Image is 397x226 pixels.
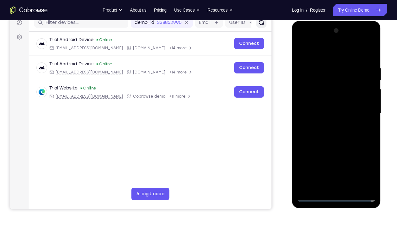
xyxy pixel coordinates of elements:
[159,95,175,100] span: +11 more
[189,21,200,27] label: Email
[123,95,155,100] span: Cobrowse demo
[39,47,113,52] div: Email
[19,57,261,81] div: Open device details
[39,62,83,68] div: Trial Android Device
[46,47,113,52] span: android@example.com
[19,33,261,57] div: Open device details
[24,4,58,14] h1: Connect
[333,4,387,16] a: Try Online Demo
[35,21,115,27] input: Filter devices...
[39,95,113,100] div: Email
[130,4,146,16] a: About us
[159,47,177,52] span: +14 more
[117,95,155,100] div: App
[125,21,144,27] label: demo_id
[39,38,83,44] div: Trial Android Device
[86,63,102,68] div: Online
[123,71,155,76] span: Cobrowse.io
[219,21,235,27] label: User ID
[39,71,113,76] div: Email
[224,39,254,51] a: Connect
[87,40,88,42] div: New devices found.
[19,81,261,105] div: Open device details
[224,88,254,99] a: Connect
[117,47,155,52] div: App
[117,71,155,76] div: App
[246,19,256,29] button: Refresh
[123,47,155,52] span: Cobrowse.io
[306,6,307,14] span: /
[174,4,200,16] button: Use Cases
[70,87,86,92] div: Online
[207,4,233,16] button: Resources
[292,4,303,16] a: Log In
[10,6,48,14] a: Go to the home page
[121,189,159,202] button: 6-digit code
[310,4,325,16] a: Register
[87,65,88,66] div: New devices found.
[46,95,113,100] span: web@example.com
[224,63,254,75] a: Connect
[154,4,166,16] a: Pricing
[86,39,102,44] div: Online
[103,4,122,16] button: Product
[71,89,72,90] div: New devices found.
[159,71,177,76] span: +14 more
[39,86,67,93] div: Trial Website
[46,71,113,76] span: android@example.com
